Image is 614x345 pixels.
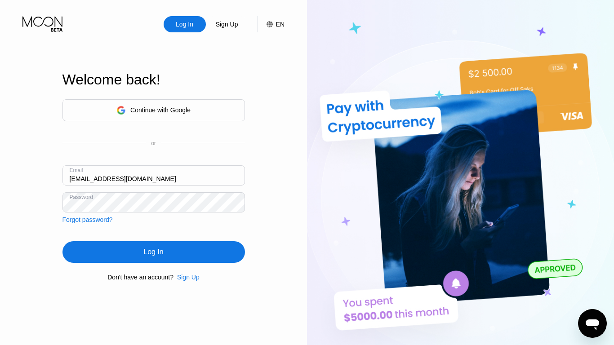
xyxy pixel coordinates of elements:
[578,309,607,338] iframe: Button to launch messaging window
[175,20,194,29] div: Log In
[257,16,285,32] div: EN
[62,99,245,121] div: Continue with Google
[62,216,113,223] div: Forgot password?
[151,140,156,146] div: or
[70,167,83,173] div: Email
[62,71,245,88] div: Welcome back!
[130,106,191,114] div: Continue with Google
[107,274,174,281] div: Don't have an account?
[164,16,206,32] div: Log In
[70,194,93,200] div: Password
[143,248,163,257] div: Log In
[206,16,248,32] div: Sign Up
[276,21,285,28] div: EN
[177,274,200,281] div: Sign Up
[62,241,245,263] div: Log In
[215,20,239,29] div: Sign Up
[174,274,200,281] div: Sign Up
